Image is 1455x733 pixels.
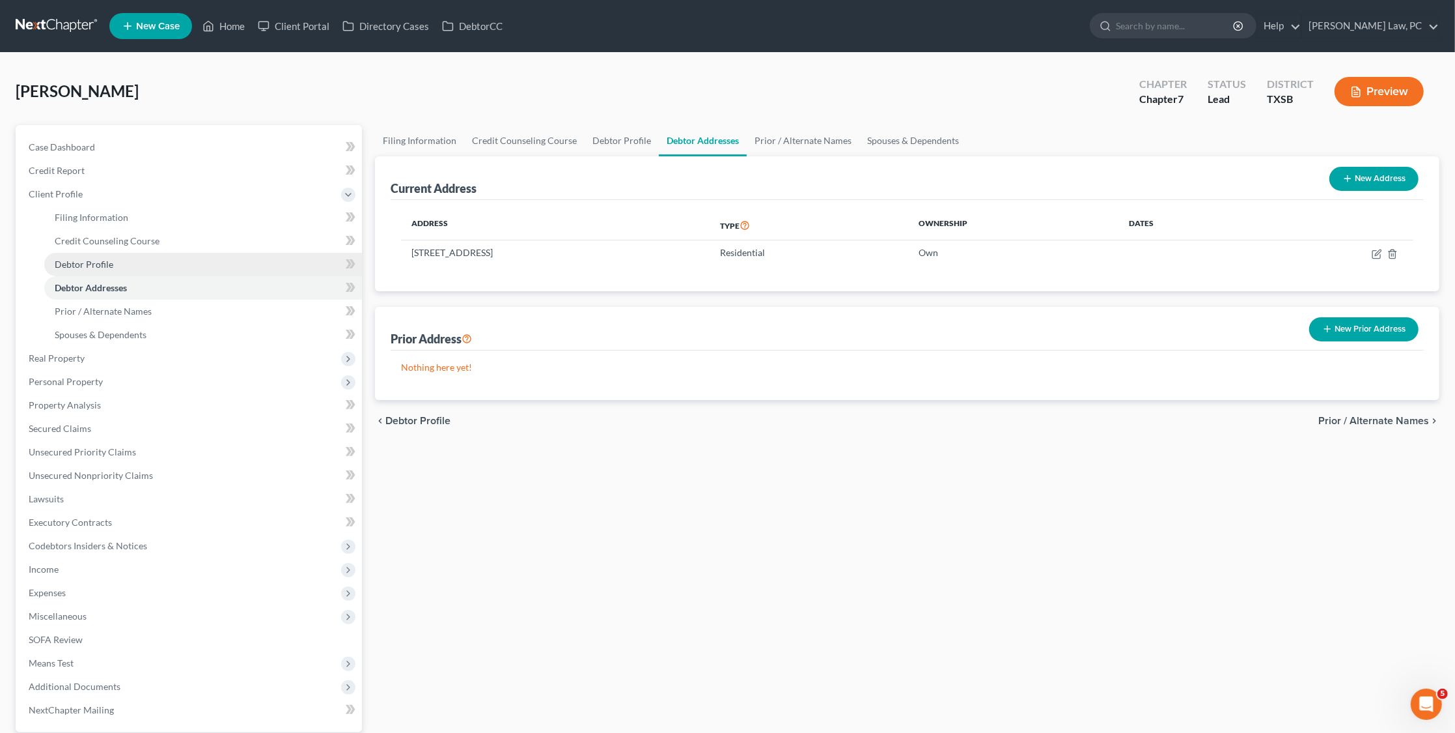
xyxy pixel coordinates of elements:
span: Prior / Alternate Names [1318,416,1429,426]
a: SOFA Review [18,628,362,652]
a: Executory Contracts [18,511,362,534]
a: Property Analysis [18,394,362,417]
button: chevron_left Debtor Profile [375,416,450,426]
span: Income [29,564,59,575]
a: Client Portal [251,14,336,38]
button: Preview [1335,77,1424,106]
span: Debtor Profile [55,259,113,270]
span: 7 [1178,93,1184,105]
span: 5 [1437,689,1448,699]
i: chevron_left [375,416,385,426]
span: Prior / Alternate Names [55,306,152,317]
span: Filing Information [55,212,128,223]
a: Debtor Profile [44,253,362,276]
a: Filing Information [375,125,464,156]
a: [PERSON_NAME] Law, PC [1302,14,1439,38]
span: Case Dashboard [29,141,95,152]
a: Help [1257,14,1301,38]
span: Debtor Profile [385,416,450,426]
div: Current Address [391,180,477,196]
div: District [1267,77,1314,92]
span: Credit Report [29,165,85,176]
button: New Address [1329,167,1419,191]
a: Credit Report [18,159,362,182]
span: Executory Contracts [29,517,112,528]
a: DebtorCC [436,14,509,38]
a: Credit Counseling Course [464,125,585,156]
a: Debtor Addresses [44,276,362,300]
div: Lead [1208,92,1246,107]
span: Secured Claims [29,423,91,434]
td: [STREET_ADDRESS] [401,240,710,265]
a: Spouses & Dependents [859,125,967,156]
span: Real Property [29,352,85,364]
span: Spouses & Dependents [55,329,146,340]
a: Spouses & Dependents [44,323,362,347]
a: Unsecured Priority Claims [18,440,362,464]
a: Lawsuits [18,487,362,511]
th: Ownership [908,210,1118,240]
th: Dates [1118,210,1256,240]
span: Additional Documents [29,681,120,692]
input: Search by name... [1116,14,1235,38]
div: Chapter [1139,92,1187,107]
p: Nothing here yet! [401,361,1413,374]
span: Codebtors Insiders & Notices [29,540,147,551]
div: Chapter [1139,77,1187,92]
a: Home [196,14,251,38]
th: Type [710,210,908,240]
a: Filing Information [44,206,362,229]
a: Debtor Addresses [659,125,747,156]
span: Unsecured Priority Claims [29,446,136,457]
a: NextChapter Mailing [18,698,362,722]
button: New Prior Address [1309,317,1419,341]
span: [PERSON_NAME] [16,81,139,100]
span: Client Profile [29,188,83,199]
div: Status [1208,77,1246,92]
span: SOFA Review [29,634,83,645]
span: Unsecured Nonpriority Claims [29,470,153,481]
div: TXSB [1267,92,1314,107]
span: Credit Counseling Course [55,235,159,246]
span: New Case [136,22,180,31]
span: Miscellaneous [29,611,87,622]
i: chevron_right [1429,416,1439,426]
span: NextChapter Mailing [29,704,114,715]
a: Prior / Alternate Names [747,125,859,156]
a: Unsecured Nonpriority Claims [18,464,362,487]
a: Credit Counseling Course [44,229,362,253]
button: Prior / Alternate Names chevron_right [1318,416,1439,426]
iframe: Intercom live chat [1411,689,1442,720]
div: Prior Address [391,331,472,347]
span: Expenses [29,587,66,598]
td: Own [908,240,1118,265]
a: Case Dashboard [18,136,362,159]
span: Debtor Addresses [55,282,127,293]
a: Directory Cases [336,14,436,38]
a: Prior / Alternate Names [44,300,362,323]
span: Personal Property [29,376,103,387]
span: Property Analysis [29,399,101,410]
span: Lawsuits [29,493,64,504]
a: Secured Claims [18,417,362,440]
span: Means Test [29,657,74,668]
th: Address [401,210,710,240]
a: Debtor Profile [585,125,659,156]
td: Residential [710,240,908,265]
